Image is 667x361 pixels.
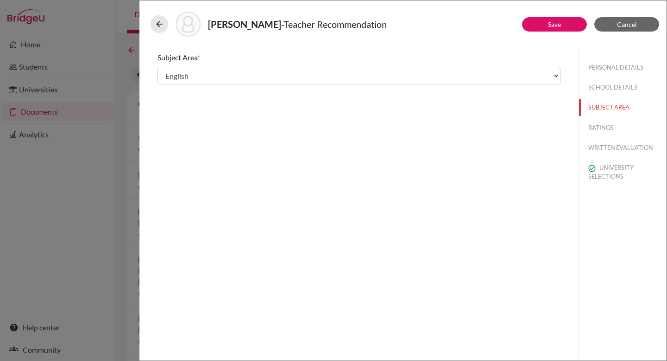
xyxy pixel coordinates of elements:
[157,53,197,62] span: Subject Area
[208,19,281,30] strong: [PERSON_NAME]
[579,140,667,156] button: WRITTEN EVALUATION
[579,99,667,116] button: SUBJECT AREA
[579,120,667,136] button: RATINGS
[281,19,387,30] span: - Teacher Recommendation
[579,160,667,185] button: UNIVERSITY SELECTIONS
[579,59,667,76] button: PERSONAL DETAILS
[579,79,667,96] button: SCHOOL DETAILS
[588,165,596,172] img: check_circle_outline-e4d4ac0f8e9136db5ab2.svg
